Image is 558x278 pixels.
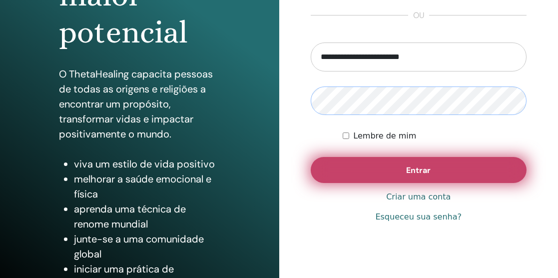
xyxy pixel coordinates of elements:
[406,165,431,175] font: Entrar
[386,192,451,201] font: Criar uma conta
[311,157,527,183] button: Entrar
[353,131,416,140] font: Lembre de mim
[74,202,186,230] font: aprenda uma técnica de renome mundial
[59,67,213,140] font: O ThetaHealing capacita pessoas de todas as origens e religiões a encontrar um propósito, transfo...
[413,10,424,20] font: ou
[74,157,215,170] font: viva um estilo de vida positivo
[74,172,211,200] font: melhorar a saúde emocional e física
[375,212,462,221] font: Esqueceu sua senha?
[375,211,462,223] a: Esqueceu sua senha?
[386,191,451,203] a: Criar uma conta
[74,232,204,260] font: junte-se a uma comunidade global
[343,130,527,142] div: Mantenha-me autenticado indefinidamente ou até que eu faça logout manualmente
